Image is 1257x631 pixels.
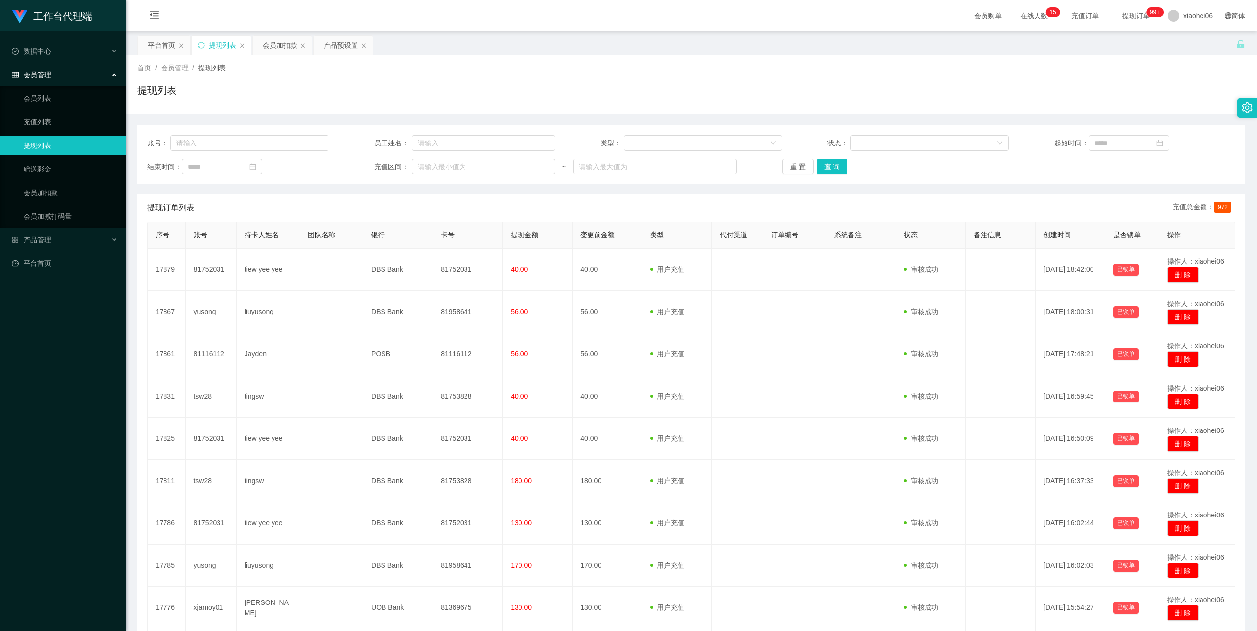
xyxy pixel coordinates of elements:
span: 56.00 [511,308,528,315]
td: DBS Bank [363,375,433,418]
td: 180.00 [573,460,642,502]
span: 备注信息 [974,231,1001,239]
td: [PERSON_NAME] [237,587,300,629]
span: 审核成功 [904,392,938,400]
span: 操作人：xiaohei06 [1167,342,1224,350]
i: 图标: unlock [1236,40,1245,49]
span: 是否锁单 [1113,231,1141,239]
td: 17879 [148,249,186,291]
button: 已锁单 [1113,433,1139,445]
span: 用户充值 [650,308,684,315]
span: 数据中心 [12,47,51,55]
span: 操作人：xiaohei06 [1167,300,1224,308]
td: 40.00 [573,249,642,291]
td: 81752031 [433,418,503,460]
td: DBS Bank [363,291,433,333]
span: 用户充值 [650,434,684,442]
span: / [192,64,194,72]
button: 删 除 [1167,394,1199,409]
span: 首页 [137,64,151,72]
td: xjamoy01 [186,587,236,629]
span: 序号 [156,231,169,239]
button: 已锁单 [1113,391,1139,402]
td: 81116112 [433,333,503,375]
span: 40.00 [511,265,528,273]
span: 审核成功 [904,603,938,611]
div: 充值总金额： [1173,202,1235,214]
i: 图标: check-circle-o [12,48,19,55]
td: 170.00 [573,545,642,587]
span: 审核成功 [904,350,938,358]
p: 5 [1053,7,1056,17]
span: 起始时间： [1054,138,1089,148]
span: 用户充值 [650,477,684,485]
span: 操作人：xiaohei06 [1167,384,1224,392]
button: 已锁单 [1113,475,1139,487]
span: 员工姓名： [374,138,412,148]
span: / [155,64,157,72]
a: 会员列表 [24,88,118,108]
input: 请输入 [170,135,329,151]
span: 用户充值 [650,265,684,273]
span: 操作人：xiaohei06 [1167,258,1224,265]
td: 17785 [148,545,186,587]
td: POSB [363,333,433,375]
span: 40.00 [511,434,528,442]
h1: 提现列表 [137,83,177,98]
input: 请输入最小值为 [412,159,555,174]
span: 团队名称 [308,231,335,239]
span: 变更前金额 [580,231,615,239]
td: tsw28 [186,375,236,418]
span: 130.00 [511,519,532,527]
a: 会员加扣款 [24,183,118,202]
a: 工作台代理端 [12,12,92,20]
span: 会员管理 [12,71,51,79]
span: 状态： [827,138,850,148]
td: 81369675 [433,587,503,629]
span: 状态 [904,231,918,239]
button: 删 除 [1167,309,1199,325]
a: 提现列表 [24,136,118,155]
i: 图标: setting [1242,102,1253,113]
button: 删 除 [1167,520,1199,536]
td: 81752031 [186,418,236,460]
span: 产品管理 [12,236,51,244]
span: 会员管理 [161,64,189,72]
td: [DATE] 18:42:00 [1036,249,1105,291]
span: 系统备注 [834,231,862,239]
i: 图标: calendar [1156,140,1163,146]
td: UOB Bank [363,587,433,629]
span: 卡号 [441,231,455,239]
span: 用户充值 [650,561,684,569]
td: yusong [186,291,236,333]
span: 操作 [1167,231,1181,239]
span: 提现金额 [511,231,538,239]
a: 充值列表 [24,112,118,132]
span: 操作人：xiaohei06 [1167,469,1224,477]
button: 删 除 [1167,436,1199,452]
span: 用户充值 [650,392,684,400]
td: 81752031 [433,249,503,291]
sup: 15 [1045,7,1060,17]
span: 操作人：xiaohei06 [1167,427,1224,434]
td: [DATE] 16:02:03 [1036,545,1105,587]
input: 请输入 [412,135,555,151]
td: 17786 [148,502,186,545]
td: [DATE] 15:54:27 [1036,587,1105,629]
td: 56.00 [573,291,642,333]
span: 创建时间 [1043,231,1071,239]
span: 操作人：xiaohei06 [1167,511,1224,519]
td: DBS Bank [363,502,433,545]
td: 17776 [148,587,186,629]
td: 17831 [148,375,186,418]
h1: 工作台代理端 [33,0,92,32]
td: tiew yee yee [237,502,300,545]
div: 平台首页 [148,36,175,55]
span: 类型： [601,138,624,148]
div: 会员加扣款 [263,36,297,55]
td: tingsw [237,375,300,418]
td: 81753828 [433,460,503,502]
button: 删 除 [1167,351,1199,367]
button: 重 置 [782,159,814,174]
span: 用户充值 [650,350,684,358]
